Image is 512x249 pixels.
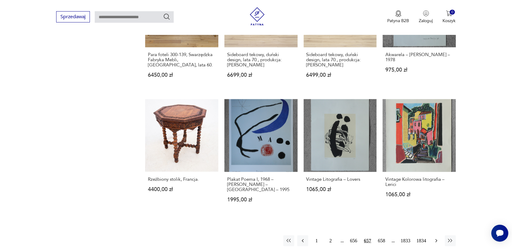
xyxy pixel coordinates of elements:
h3: Vintage Litografia – Lovers [306,177,374,182]
p: Patyna B2B [387,18,409,24]
img: Ikonka użytkownika [423,10,429,16]
div: 0 [450,10,455,15]
h3: Rzeźbiony stolik, Francja. [148,177,216,182]
p: 6699,00 zł [227,72,295,78]
button: 1833 [399,235,412,246]
img: Patyna - sklep z meblami i dekoracjami vintage [248,7,266,25]
h3: Sideboard tekowy, duński design, lata 70., produkcja: [PERSON_NAME] [227,52,295,68]
button: 0Koszyk [443,10,456,24]
button: 656 [348,235,359,246]
p: 6450,00 zł [148,72,216,78]
a: Vintage Litografia – LoversVintage Litografia – Lovers1065,00 zł [304,99,377,214]
button: 1834 [415,235,428,246]
h3: Akwarela – [PERSON_NAME] – 1978 [385,52,453,62]
button: Zaloguj [419,10,433,24]
p: 4400,00 zł [148,187,216,192]
p: 975,00 zł [385,67,453,72]
a: Plakat Poema I, 1968 – Joan Miró – Barcelona – 1995Plakat Poema I, 1968 – [PERSON_NAME] – [GEOGRA... [224,99,298,214]
button: Sprzedawaj [56,11,90,22]
a: Vintage Kolorowa litografia – LericiVintage Kolorowa litografia – Lerici1065,00 zł [383,99,456,214]
h3: Vintage Kolorowa litografia – Lerici [385,177,453,187]
button: 657 [362,235,373,246]
button: 2 [325,235,336,246]
p: Koszyk [443,18,456,24]
p: 1065,00 zł [306,187,374,192]
p: Zaloguj [419,18,433,24]
img: Ikona koszyka [446,10,452,16]
button: 658 [376,235,387,246]
a: Sprzedawaj [56,15,90,19]
h3: Plakat Poema I, 1968 – [PERSON_NAME] – [GEOGRAPHIC_DATA] – 1995 [227,177,295,192]
p: 1995,00 zł [227,197,295,202]
h3: Sideboard tekowy, duński design, lata 70., produkcja: [PERSON_NAME] [306,52,374,68]
a: Rzeźbiony stolik, Francja.Rzeźbiony stolik, Francja.4400,00 zł [145,99,218,214]
a: Ikona medaluPatyna B2B [387,10,409,24]
button: Szukaj [163,13,170,20]
p: 1065,00 zł [385,192,453,197]
iframe: Smartsupp widget button [491,225,508,242]
button: Patyna B2B [387,10,409,24]
img: Ikona medalu [395,10,401,17]
h3: Para foteli 300-139, Swarzędzka Fabryka Mebli, [GEOGRAPHIC_DATA], lata 60. [148,52,216,68]
button: 1 [311,235,322,246]
p: 6499,00 zł [306,72,374,78]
